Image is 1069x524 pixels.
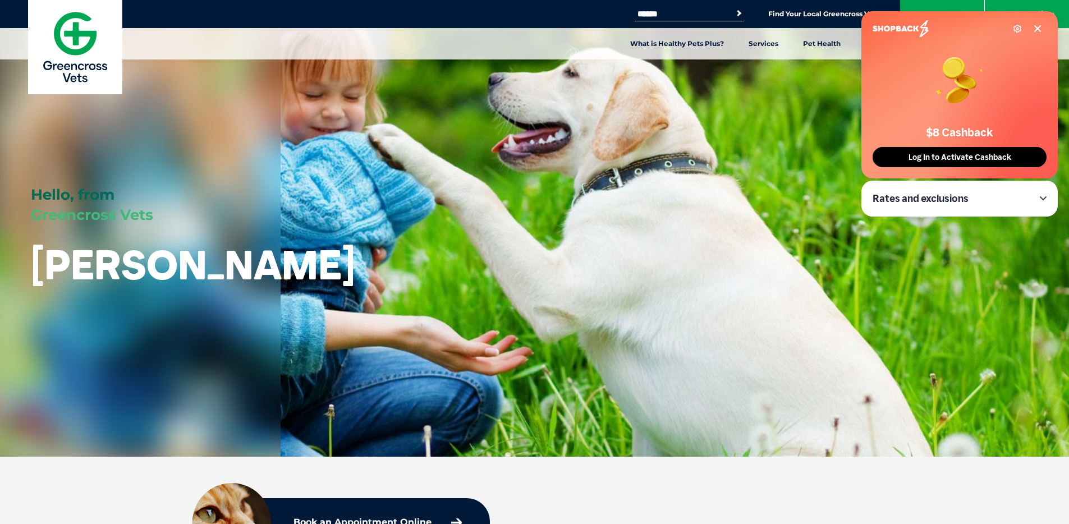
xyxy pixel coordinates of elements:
[31,186,114,204] span: Hello, from
[791,28,853,59] a: Pet Health
[736,28,791,59] a: Services
[768,10,876,19] a: Find Your Local Greencross Vet
[853,28,919,59] a: Pet Articles
[618,28,736,59] a: What is Healthy Pets Plus?
[31,206,153,224] span: Greencross Vets
[31,242,355,287] h1: [PERSON_NAME]
[733,8,745,19] button: Search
